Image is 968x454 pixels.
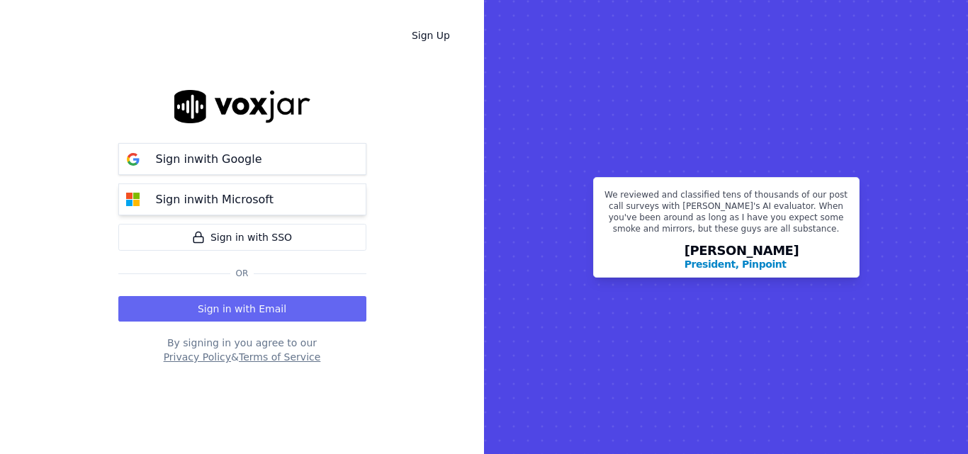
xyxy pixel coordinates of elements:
[156,151,262,168] p: Sign in with Google
[118,224,366,251] a: Sign in with SSO
[685,257,787,271] p: President, Pinpoint
[119,145,147,174] img: google Sign in button
[164,350,231,364] button: Privacy Policy
[118,143,366,175] button: Sign inwith Google
[119,186,147,214] img: microsoft Sign in button
[602,189,850,240] p: We reviewed and classified tens of thousands of our post call surveys with [PERSON_NAME]'s AI eva...
[118,296,366,322] button: Sign in with Email
[685,244,799,271] div: [PERSON_NAME]
[118,336,366,364] div: By signing in you agree to our &
[118,183,366,215] button: Sign inwith Microsoft
[400,23,461,48] a: Sign Up
[156,191,274,208] p: Sign in with Microsoft
[230,268,254,279] span: Or
[239,350,320,364] button: Terms of Service
[174,90,310,123] img: logo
